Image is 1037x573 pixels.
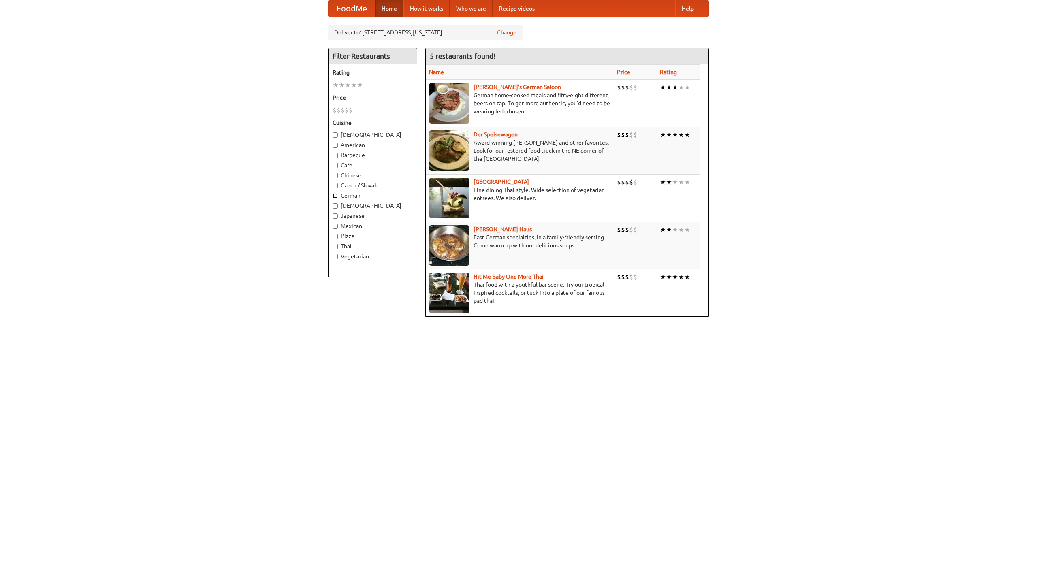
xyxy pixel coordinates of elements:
input: [DEMOGRAPHIC_DATA] [333,203,338,209]
li: $ [633,83,637,92]
label: Czech / Slovak [333,181,413,190]
li: ★ [345,81,351,89]
li: ★ [666,178,672,187]
li: $ [629,178,633,187]
label: Chinese [333,171,413,179]
label: Japanese [333,212,413,220]
p: East German specialties, in a family-friendly setting. Come warm up with our delicious soups. [429,233,610,249]
div: Deliver to: [STREET_ADDRESS][US_STATE] [328,25,523,40]
label: Pizza [333,232,413,240]
li: $ [617,178,621,187]
li: ★ [666,273,672,281]
li: $ [617,225,621,234]
label: American [333,141,413,149]
label: Cafe [333,161,413,169]
a: Home [375,0,403,17]
li: ★ [660,273,666,281]
input: Thai [333,244,338,249]
a: How it works [403,0,450,17]
li: $ [629,225,633,234]
a: Recipe videos [493,0,541,17]
a: [PERSON_NAME]'s German Saloon [474,84,561,90]
input: Chinese [333,173,338,178]
img: speisewagen.jpg [429,130,469,171]
label: Vegetarian [333,252,413,260]
li: ★ [672,130,678,139]
a: FoodMe [329,0,375,17]
li: ★ [684,225,690,234]
li: ★ [660,130,666,139]
input: Czech / Slovak [333,183,338,188]
label: Thai [333,242,413,250]
li: ★ [672,178,678,187]
li: ★ [333,81,339,89]
li: $ [621,225,625,234]
li: $ [633,130,637,139]
li: ★ [684,130,690,139]
li: ★ [660,178,666,187]
li: $ [633,178,637,187]
li: $ [629,130,633,139]
li: ★ [672,225,678,234]
li: $ [337,106,341,115]
li: ★ [339,81,345,89]
img: kohlhaus.jpg [429,225,469,266]
li: ★ [678,130,684,139]
li: ★ [666,130,672,139]
li: ★ [684,178,690,187]
li: $ [625,83,629,92]
label: [DEMOGRAPHIC_DATA] [333,202,413,210]
label: Mexican [333,222,413,230]
li: $ [333,106,337,115]
li: $ [625,130,629,139]
input: German [333,193,338,198]
li: ★ [666,225,672,234]
li: ★ [678,225,684,234]
li: $ [341,106,345,115]
li: ★ [678,83,684,92]
label: [DEMOGRAPHIC_DATA] [333,131,413,139]
img: babythai.jpg [429,273,469,313]
li: ★ [357,81,363,89]
a: Name [429,69,444,75]
li: $ [617,273,621,281]
li: ★ [660,225,666,234]
a: Price [617,69,630,75]
li: ★ [678,273,684,281]
label: German [333,192,413,200]
h5: Price [333,94,413,102]
p: German home-cooked meals and fifty-eight different beers on tap. To get more authentic, you'd nee... [429,91,610,115]
input: Mexican [333,224,338,229]
li: $ [345,106,349,115]
img: satay.jpg [429,178,469,218]
a: [GEOGRAPHIC_DATA] [474,179,529,185]
li: ★ [672,273,678,281]
input: American [333,143,338,148]
li: ★ [678,178,684,187]
h5: Cuisine [333,119,413,127]
li: ★ [666,83,672,92]
li: $ [621,130,625,139]
li: $ [621,83,625,92]
li: $ [629,273,633,281]
b: [PERSON_NAME] Haus [474,226,532,232]
li: $ [617,83,621,92]
p: Thai food with a youthful bar scene. Try our tropical inspired cocktails, or tuck into a plate of... [429,281,610,305]
ng-pluralize: 5 restaurants found! [430,52,495,60]
h5: Rating [333,68,413,77]
input: Barbecue [333,153,338,158]
a: Change [497,28,516,36]
li: ★ [672,83,678,92]
li: $ [617,130,621,139]
a: Der Speisewagen [474,131,518,138]
label: Barbecue [333,151,413,159]
li: ★ [684,273,690,281]
a: Hit Me Baby One More Thai [474,273,544,280]
input: Japanese [333,213,338,219]
li: ★ [660,83,666,92]
li: $ [625,225,629,234]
